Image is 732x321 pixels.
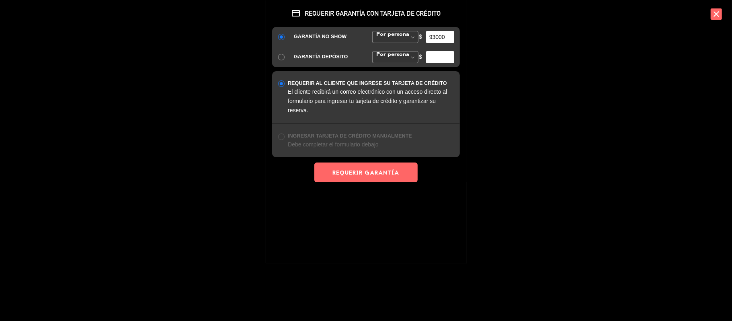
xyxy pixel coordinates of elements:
button: REQUERIR GARANTÍA [314,163,417,182]
span: $ [419,32,422,41]
span: Por persona [375,51,410,57]
span: REQUERIR GARANTÍA CON TARJETA DE CRÉDITO [272,8,459,18]
div: GARANTÍA DEPÓSITO [294,53,360,61]
div: REQUERIR AL CLIENTE QUE INGRESE SU TARJETA DE CRÉDITO [288,79,454,88]
div: GARANTÍA NO SHOW [294,33,360,41]
div: El cliente recibirá un correo electrónico con un acceso directo al formulario para ingresar tu ta... [288,87,454,115]
span: Por persona [375,31,410,37]
span: $ [419,52,422,62]
i: close [711,8,722,20]
i: credit_card [291,8,301,18]
div: INGRESAR TARJETA DE CRÉDITO MANUALMENTE [288,132,454,140]
div: Debe completar el formulario debajo [288,140,454,149]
